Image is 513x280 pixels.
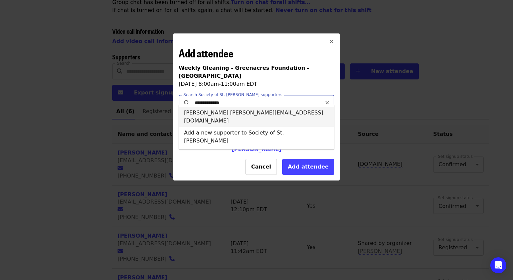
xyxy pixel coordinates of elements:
label: Search Society of St. [PERSON_NAME] supporters [183,93,282,97]
button: Cancel [245,159,277,175]
li: Add a new supporter to Society of St. [PERSON_NAME] [179,127,334,147]
i: search icon [184,100,189,106]
span: Add attendee [179,45,233,61]
li: [PERSON_NAME] [PERSON_NAME][EMAIL_ADDRESS][DOMAIN_NAME] [179,107,334,127]
button: Close [324,34,340,50]
div: Open Intercom Messenger [490,257,506,273]
span: [DATE] 8:00am-11:00am EDT [179,81,257,87]
span: Weekly Gleaning - Greenacres Foundation - [GEOGRAPHIC_DATA] [179,65,309,79]
button: Add attendee [282,159,334,175]
i: times icon [330,38,334,45]
button: Clear [323,98,332,107]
